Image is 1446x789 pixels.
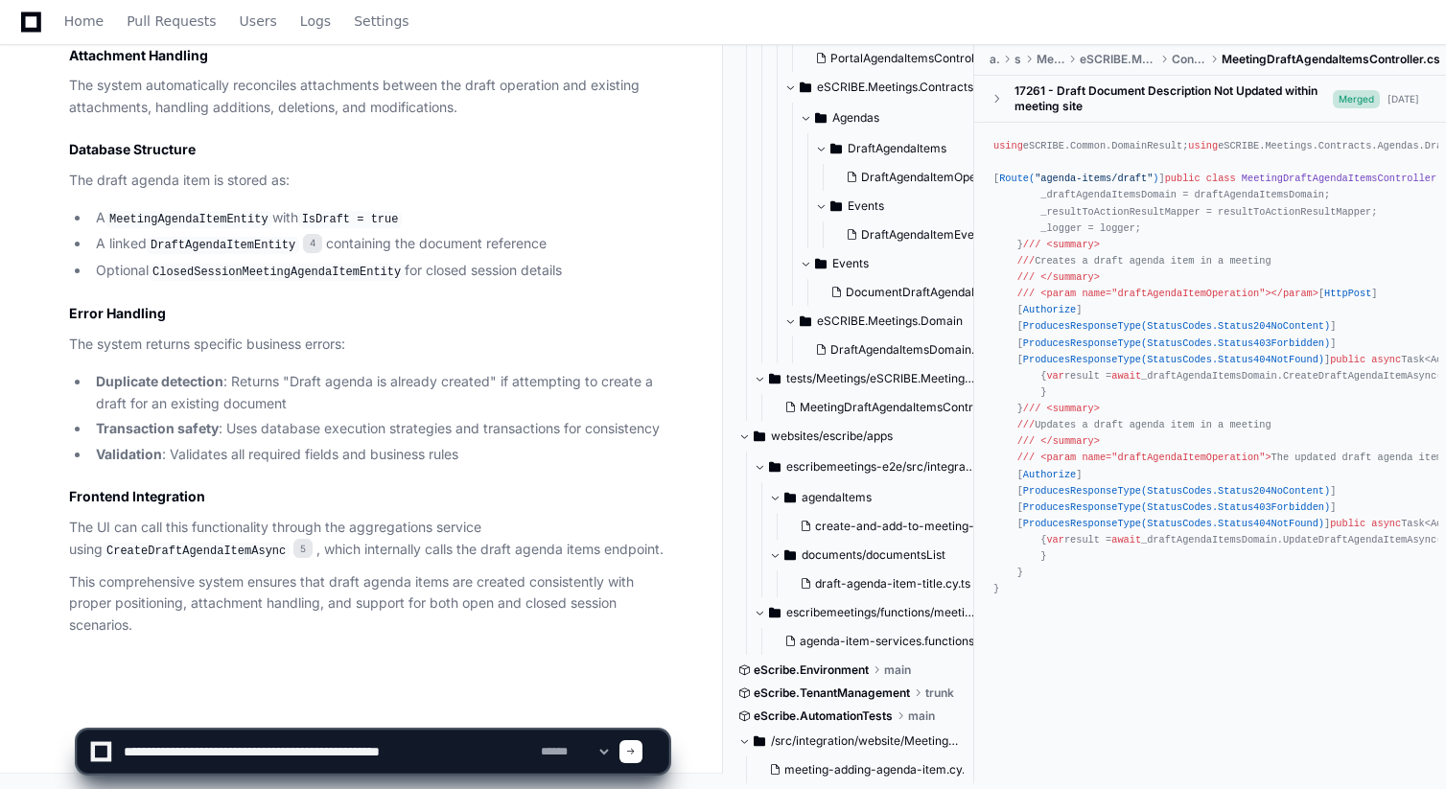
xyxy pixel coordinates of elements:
span: /// [1017,435,1035,447]
span: eSCRIBE.Meetings.Domain [817,313,963,329]
span: 4 [303,234,322,253]
span: /// [1023,403,1040,414]
span: /// [1023,239,1040,250]
button: DraftAgendaItemOperation.cs [838,164,1023,191]
strong: Transaction safety [96,420,219,436]
li: : Uses database execution strategies and transactions for consistency [90,418,668,440]
h2: Frontend Integration [69,487,668,506]
span: async [1371,518,1401,529]
span: eSCRIBE.Meetings.Api [1080,52,1156,67]
span: src [1015,52,1021,67]
span: tests/Meetings/eSCRIBE.Meetings.Api.Tests/Controllers [786,371,975,386]
button: escribemeetings/functions/meetings/agenda-item [754,597,975,628]
code: CreateDraftAgendaItemAsync [103,543,290,560]
svg: Directory [800,310,811,333]
p: This comprehensive system ensures that draft agenda items are created consistently with proper po... [69,571,668,637]
span: using [993,140,1023,151]
p: The draft agenda item is stored as: [69,170,668,192]
span: ProducesResponseType(StatusCodes.Status404NotFound) [1023,518,1324,529]
span: escribemeetings/functions/meetings/agenda-item [786,605,975,620]
div: [DATE] [1388,91,1419,105]
span: </summary> [1040,271,1100,283]
svg: Directory [784,486,796,509]
span: ProducesResponseType(StatusCodes.Status404NotFound) [1023,354,1324,365]
span: 5 [293,539,313,558]
span: Settings [354,15,408,27]
span: Events [832,256,869,271]
code: MeetingAgendaItemEntity [105,211,272,228]
span: await [1111,370,1141,382]
span: var [1046,370,1063,382]
button: DraftAgendaItemsDomain.cs [807,336,994,363]
svg: Directory [784,544,796,567]
span: Users [240,15,277,27]
span: <param name="draftAgendaItemOperation"> [1040,288,1271,299]
button: DraftAgendaItems [815,133,1035,164]
span: agendaItems [802,490,872,505]
span: documents/documentsList [802,547,945,563]
li: : Validates all required fields and business rules [90,444,668,466]
button: draft-agenda-item-title.cy.ts [792,570,979,597]
span: DraftAgendaItemsDomain.cs [830,342,987,358]
span: async [1371,354,1401,365]
span: Meetings [1037,52,1065,67]
span: /// [1017,271,1035,283]
svg: Directory [754,425,765,448]
div: eSCRIBE.Common.DomainResult; eSCRIBE.Meetings.Contracts.Agendas.DraftAgendaItems; eSCRIBE.Meeting... [993,138,1427,598]
span: public [1165,173,1201,184]
span: apis [990,52,999,67]
span: using [1188,140,1218,151]
span: </param> [1271,288,1318,299]
span: PortalAgendaItemsController.cs [830,51,1003,66]
button: tests/Meetings/eSCRIBE.Meetings.Api.Tests/Controllers [754,363,975,394]
code: IsDraft = true [298,211,403,228]
span: ProducesResponseType(StatusCodes.Status204NoContent) [1023,320,1330,332]
button: DraftAgendaItemEventInfo.cs [838,221,1023,248]
button: agenda-item-services.functions.ts [777,628,979,655]
h2: Error Handling [69,304,668,323]
span: DraftAgendaItemOperation.cs [861,170,1023,185]
span: Events [848,198,884,214]
strong: Validation [96,446,162,462]
h2: Database Structure [69,140,668,159]
span: Authorize [1023,468,1076,479]
span: ProducesResponseType(StatusCodes.Status403Forbidden) [1023,336,1330,348]
svg: Directory [815,252,827,275]
button: DocumentDraftAgendaItemEvent.cs [823,279,1025,306]
span: /// [1017,452,1035,463]
span: escribemeetings-e2e/src/integration/website [786,459,975,475]
span: eScribe.Environment [754,662,869,678]
li: : Returns "Draft agenda is already created" if attempting to create a draft for an existing document [90,371,668,415]
span: draft-agenda-item-title.cy.ts [815,576,970,592]
span: /// [1017,255,1035,267]
span: class [1206,173,1236,184]
span: Creates a draft agenda item in a meeting [1017,255,1271,267]
button: eSCRIBE.Meetings.Contracts [784,72,1006,103]
code: DraftAgendaItemEntity [147,237,299,254]
p: The system automatically reconciles attachments between the draft operation and existing attachme... [69,75,668,119]
div: 17261 - Draft Document Description Not Updated within meeting site [1015,83,1333,114]
span: Controllers [1172,52,1206,67]
svg: Directory [769,455,781,478]
svg: Directory [830,137,842,160]
span: "agenda-items/draft" [1035,173,1153,184]
span: HttpPost [1324,288,1371,299]
span: Merged [1333,89,1380,107]
span: MeetingDraftAgendaItemsControllerTests.cs [800,400,1040,415]
button: eSCRIBE.Meetings.Domain [784,306,1006,336]
span: <summary> [1046,239,1099,250]
span: /// [1017,288,1035,299]
span: Logs [300,15,331,27]
span: main [884,662,911,678]
span: ProducesResponseType(StatusCodes.Status204NoContent) [1023,485,1330,497]
span: ProducesResponseType(StatusCodes.Status403Forbidden) [1023,501,1330,513]
span: public [1330,518,1365,529]
p: The system returns specific business errors: [69,334,668,356]
strong: Duplicate detection [96,373,223,389]
button: PortalAgendaItemsController.cs [807,45,1010,72]
span: </summary> [1040,435,1100,447]
button: documents/documentsList [769,540,991,570]
span: DraftAgendaItems [848,141,946,156]
span: Authorize [1023,304,1076,315]
span: await [1111,534,1141,545]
